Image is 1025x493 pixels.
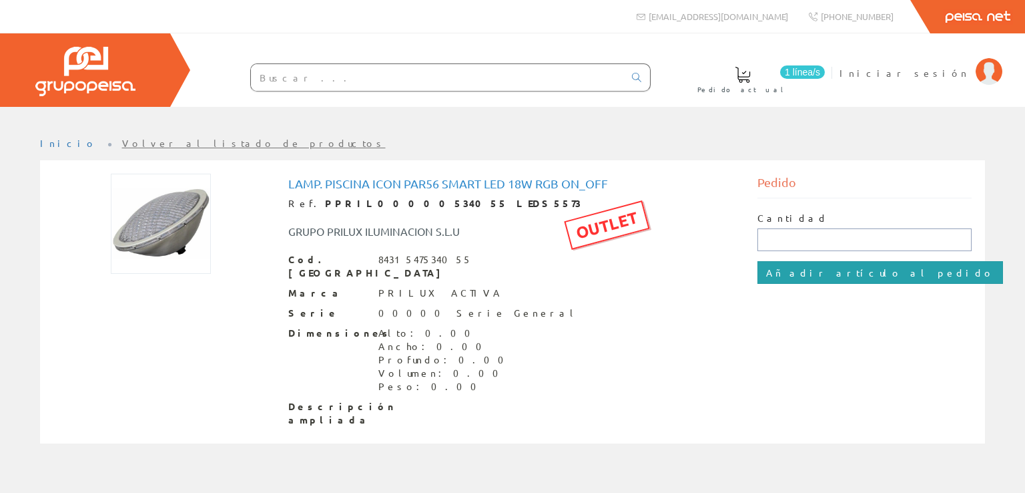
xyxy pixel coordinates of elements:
div: 00000 Serie General [378,307,579,320]
div: Ancho: 0.00 [378,340,512,353]
span: Cod. [GEOGRAPHIC_DATA] [288,253,368,280]
div: GRUPO PRILUX ILUMINACION S.L.U [278,224,552,239]
div: OUTLET [564,200,649,250]
span: Pedido actual [697,83,788,96]
img: Grupo Peisa [35,47,135,96]
div: Profundo: 0.00 [378,353,512,367]
a: Inicio [40,137,97,149]
span: Serie [288,307,368,320]
span: [EMAIL_ADDRESS][DOMAIN_NAME] [649,11,788,22]
span: Marca [288,287,368,300]
div: Pedido [757,174,972,198]
span: Dimensiones [288,327,368,340]
a: 1 línea/s Pedido actual [684,55,828,102]
div: Alto: 0.00 [378,327,512,340]
h1: Lamp. piscina Icon Par56 Smart Led 18W RGB on_off [288,177,737,190]
a: Volver al listado de productos [122,137,386,149]
span: Descripción ampliada [288,400,368,427]
strong: PPRIL00000534055 LEDS5573 [325,197,581,209]
div: Ref. [288,197,737,210]
input: Añadir artículo al pedido [757,261,1003,284]
img: Foto artículo Lamp. piscina Icon Par56 Smart Led 18W RGB on_off (150x150) [111,174,211,274]
input: Buscar ... [251,64,624,91]
span: [PHONE_NUMBER] [821,11,894,22]
div: Volumen: 0.00 [378,367,512,380]
div: 8431547534055 [378,253,472,267]
a: Iniciar sesión [839,55,1002,68]
span: 1 línea/s [780,65,825,79]
span: Iniciar sesión [839,66,969,79]
div: PRILUX ACTIVA [378,287,502,300]
label: Cantidad [757,212,828,225]
div: Peso: 0.00 [378,380,512,393]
